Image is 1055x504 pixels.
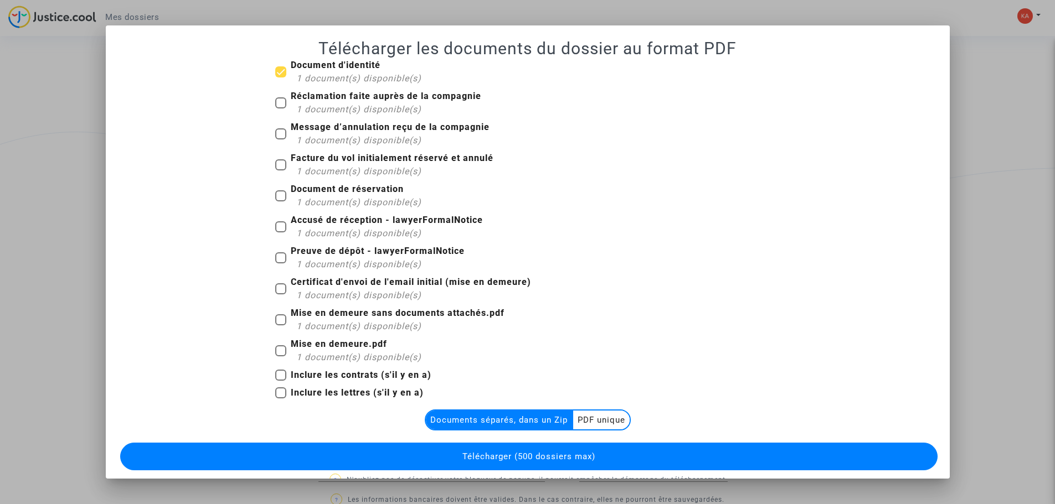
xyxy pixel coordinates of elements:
[296,321,421,331] span: 1 document(s) disponible(s)
[291,370,431,380] b: Inclure les contrats (s'il y en a)
[291,215,483,225] b: Accusé de réception - lawyerFormalNotice
[296,135,421,146] span: 1 document(s) disponible(s)
[291,91,481,101] b: Réclamation faite auprès de la compagnie
[296,104,421,115] span: 1 document(s) disponible(s)
[291,246,465,256] b: Preuve de dépôt - lawyerFormalNotice
[296,290,421,300] span: 1 document(s) disponible(s)
[296,259,421,269] span: 1 document(s) disponible(s)
[296,228,421,238] span: 1 document(s) disponible(s)
[291,184,404,194] b: Document de réservation
[296,352,421,362] span: 1 document(s) disponible(s)
[462,451,595,461] span: Télécharger (500 dossiers max)
[296,166,421,176] span: 1 document(s) disponible(s)
[291,339,387,349] b: Mise en demeure.pdf
[119,473,936,487] p: N'oubliez pas de désactiver votre bloqueur de popups, il pourrait empêcher le démarrage du téléch...
[334,477,337,483] span: ?
[119,39,936,59] h1: Télécharger les documents du dossier au format PDF
[291,308,505,318] b: Mise en demeure sans documents attachés.pdf
[296,73,421,84] span: 1 document(s) disponible(s)
[573,411,630,429] multi-toggle-item: PDF unique
[291,387,424,398] b: Inclure les lettres (s'il y en a)
[120,443,938,470] button: Télécharger (500 dossiers max)
[291,153,493,163] b: Facture du vol initialement réservé et annulé
[291,122,490,132] b: Message d’annulation reçu de la compagnie
[426,411,573,429] multi-toggle-item: Documents séparés, dans un Zip
[291,277,531,287] b: Certificat d'envoi de l'email initial (mise en demeure)
[291,60,380,70] b: Document d'identité
[296,197,421,207] span: 1 document(s) disponible(s)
